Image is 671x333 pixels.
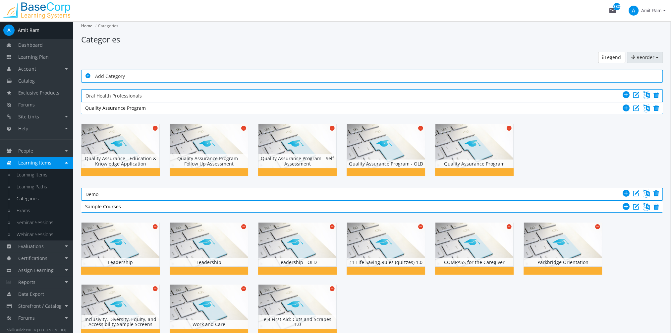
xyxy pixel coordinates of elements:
a: Home [81,23,92,29]
span: Add Category [95,73,125,79]
img: pathTile.jpg [82,285,159,328]
h4: Leadership [83,260,158,265]
span: Forums [18,101,35,108]
span: Demo [85,190,98,198]
small: SkillBuilder® - v.[TECHNICAL_ID] [7,327,66,332]
a: Learning Paths [10,181,73,193]
h4: Leadership - OLD [260,260,335,265]
a: Exams [10,205,73,217]
img: pathTile.jpg [82,223,159,266]
span: Reorder [637,54,654,60]
span: Learning Plan [18,54,49,60]
span: Dashboard [18,42,43,48]
img: pathTile.jpg [170,124,248,168]
span: Reports [18,279,35,285]
img: pathTile.jpg [258,223,336,266]
img: pathTile.jpg [347,223,425,266]
span: Legend [605,54,621,60]
button: Reorder [627,52,663,63]
img: pathTile.jpg [82,124,159,168]
span: Amit Ram [641,5,661,17]
span: Oral Health Professionals [85,92,142,100]
span: A [3,25,15,36]
span: Site Links [18,113,39,120]
img: pathTile.jpg [435,124,513,168]
a: Learning Items [10,169,73,181]
h4: ej4 First Aid: Cuts and Scrapes 1.0 [260,317,335,327]
span: Forums [18,315,35,321]
h4: Work and Care [172,322,246,327]
h4: Parkbridge Orientation [526,260,600,265]
img: pathTile.jpg [524,223,602,266]
button: Legend [598,52,625,63]
span: Storefront / Catalog [18,303,62,309]
h4: Quality Assurance Program - OLD [349,161,423,166]
img: pathTile.jpg [435,223,513,266]
img: pathTile.jpg [170,285,248,328]
span: Quality Assurance Program [85,105,146,111]
span: Data Export [18,291,44,297]
a: Categories [10,193,73,205]
img: pathTile.jpg [258,285,336,328]
h4: COMPASS for the Caregiver [437,260,512,265]
img: pathTile.jpg [258,124,336,168]
img: pathTile.jpg [347,124,425,168]
h4: Quality Assurance - Education & Knowledge Application [83,156,158,166]
img: pathTile.jpg [170,223,248,266]
h4: Quality Assurance Program [437,161,512,166]
span: Exclusive Products [18,90,59,96]
h4: 11 Life Saving Rules (quizzes) 1.0 [349,260,423,265]
h4: Leadership [172,260,246,265]
h4: Quality Assurance Program - Self Assessment [260,156,335,166]
h4: Inclusivity, Diversity, Equity, and Accessibility Sample Screens [83,317,158,327]
span: Assign Learning [18,267,54,273]
span: People [18,148,33,154]
a: Webinar Sessions [10,229,73,240]
h4: Quality Assurance Program - Follow Up Assessment [172,156,246,166]
span: Evaluations [18,243,44,249]
a: Seminar Sessions [10,217,73,229]
h1: Categories [81,34,663,45]
span: A [629,6,639,16]
span: Sample Courses [85,203,121,210]
span: Learning Items [18,160,51,166]
li: Categories [93,21,118,31]
span: Certifications [18,255,47,261]
span: Account [18,66,36,72]
span: Catalog [18,78,35,84]
div: Amit Ram [18,27,39,33]
span: Help [18,125,28,132]
mat-icon: mail [609,7,617,15]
